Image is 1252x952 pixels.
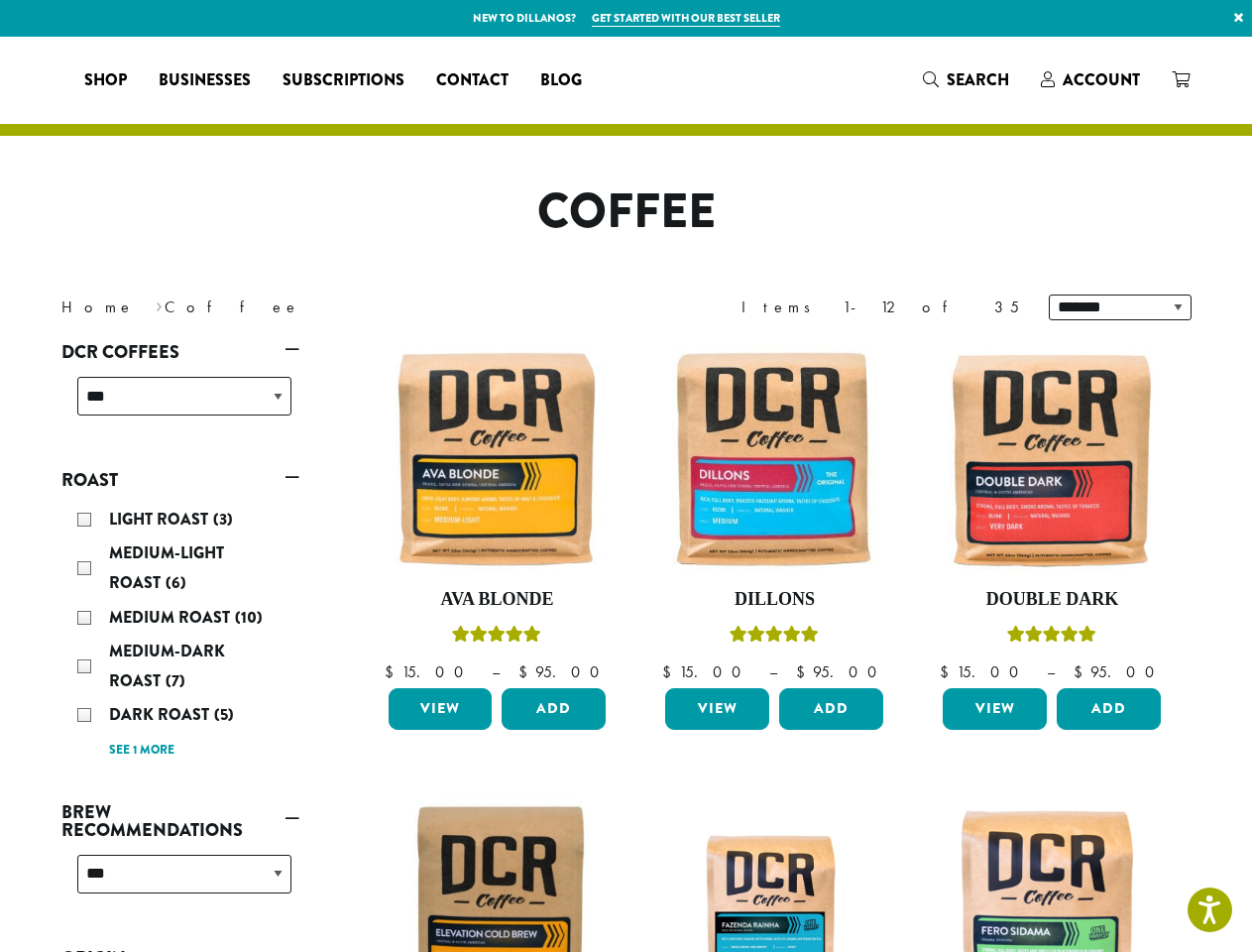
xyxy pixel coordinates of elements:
h4: Double Dark [938,589,1166,611]
span: › [156,289,163,319]
nav: Breadcrumb [61,296,597,319]
div: DCR Coffees [61,369,299,439]
span: Blog [540,68,582,93]
bdi: 15.00 [662,661,750,682]
span: (3) [213,508,233,531]
span: $ [796,661,813,682]
h4: Dillons [660,589,888,611]
span: $ [1074,661,1090,682]
span: Subscriptions [283,68,404,93]
span: (6) [166,571,186,594]
a: Ava BlondeRated 5.00 out of 5 [384,345,612,680]
a: View [389,688,493,730]
span: Search [947,68,1009,91]
a: DCR Coffees [61,335,299,369]
a: Search [907,63,1025,96]
span: Shop [84,68,127,93]
a: Double DarkRated 4.50 out of 5 [938,345,1166,680]
a: View [943,688,1047,730]
a: View [665,688,769,730]
img: Double-Dark-12oz-300x300.jpg [938,345,1166,573]
span: $ [940,661,957,682]
span: (10) [235,606,263,629]
span: $ [662,661,679,682]
a: Roast [61,463,299,497]
span: $ [385,661,401,682]
span: (5) [214,703,234,726]
bdi: 15.00 [940,661,1028,682]
span: Businesses [159,68,251,93]
a: DillonsRated 5.00 out of 5 [660,345,888,680]
button: Add [779,688,883,730]
div: Brew Recommendations [61,847,299,917]
a: Get started with our best seller [592,10,780,27]
bdi: 95.00 [1074,661,1164,682]
bdi: 15.00 [385,661,473,682]
bdi: 95.00 [518,661,609,682]
div: Items 1-12 of 35 [741,296,1019,319]
a: Brew Recommendations [61,795,299,847]
span: Contact [436,68,509,93]
span: – [1047,661,1055,682]
div: Rated 5.00 out of 5 [452,623,541,653]
span: Account [1063,68,1140,91]
div: Rated 5.00 out of 5 [730,623,819,653]
h4: Ava Blonde [384,589,612,611]
a: Home [61,297,135,317]
a: See 1 more [109,741,174,761]
img: Ava-Blonde-12oz-1-300x300.jpg [383,345,611,573]
span: Light Roast [109,508,213,531]
a: Shop [68,64,143,96]
div: Rated 4.50 out of 5 [1007,623,1096,653]
h1: Coffee [47,183,1206,241]
button: Add [1057,688,1161,730]
bdi: 95.00 [796,661,886,682]
span: Medium Roast [109,606,235,629]
span: – [769,661,777,682]
span: – [492,661,500,682]
span: Medium-Dark Roast [109,640,225,692]
div: Roast [61,497,299,772]
span: $ [518,661,535,682]
span: Dark Roast [109,703,214,726]
button: Add [502,688,606,730]
span: (7) [166,669,185,692]
span: Medium-Light Roast [109,541,224,594]
img: Dillons-12oz-300x300.jpg [660,345,888,573]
